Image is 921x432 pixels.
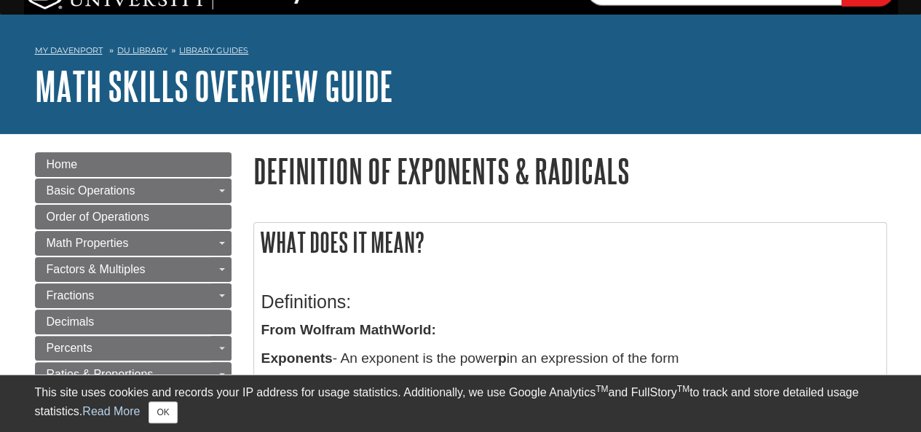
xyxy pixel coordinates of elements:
span: Fractions [47,289,95,302]
a: Ratios & Proportions [35,362,232,387]
span: Decimals [47,315,95,328]
a: Math Properties [35,231,232,256]
span: Ratios & Proportions [47,368,154,380]
sup: TM [596,384,608,394]
span: Percents [47,342,92,354]
h1: Definition of Exponents & Radicals [253,152,887,189]
b: Exponents [261,350,333,366]
a: Basic Operations [35,178,232,203]
a: Order of Operations [35,205,232,229]
button: Close [149,401,177,423]
span: Factors & Multiples [47,263,146,275]
h2: What does it mean? [254,223,886,262]
a: Factors & Multiples [35,257,232,282]
a: Library Guides [179,45,248,55]
a: Fractions [35,283,232,308]
b: p [498,350,507,366]
a: Decimals [35,310,232,334]
h3: Definitions: [261,291,879,313]
span: Home [47,158,78,170]
div: This site uses cookies and records your IP address for usage statistics. Additionally, we use Goo... [35,384,887,423]
span: Order of Operations [47,211,149,223]
span: Basic Operations [47,184,135,197]
a: Home [35,152,232,177]
sup: TM [677,384,689,394]
strong: From Wolfram MathWorld: [261,322,436,337]
nav: breadcrumb [35,41,887,64]
a: My Davenport [35,44,103,57]
span: Math Properties [47,237,129,249]
a: Percents [35,336,232,361]
a: DU Library [117,45,167,55]
a: Math Skills Overview Guide [35,63,393,109]
a: Read More [82,405,140,417]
